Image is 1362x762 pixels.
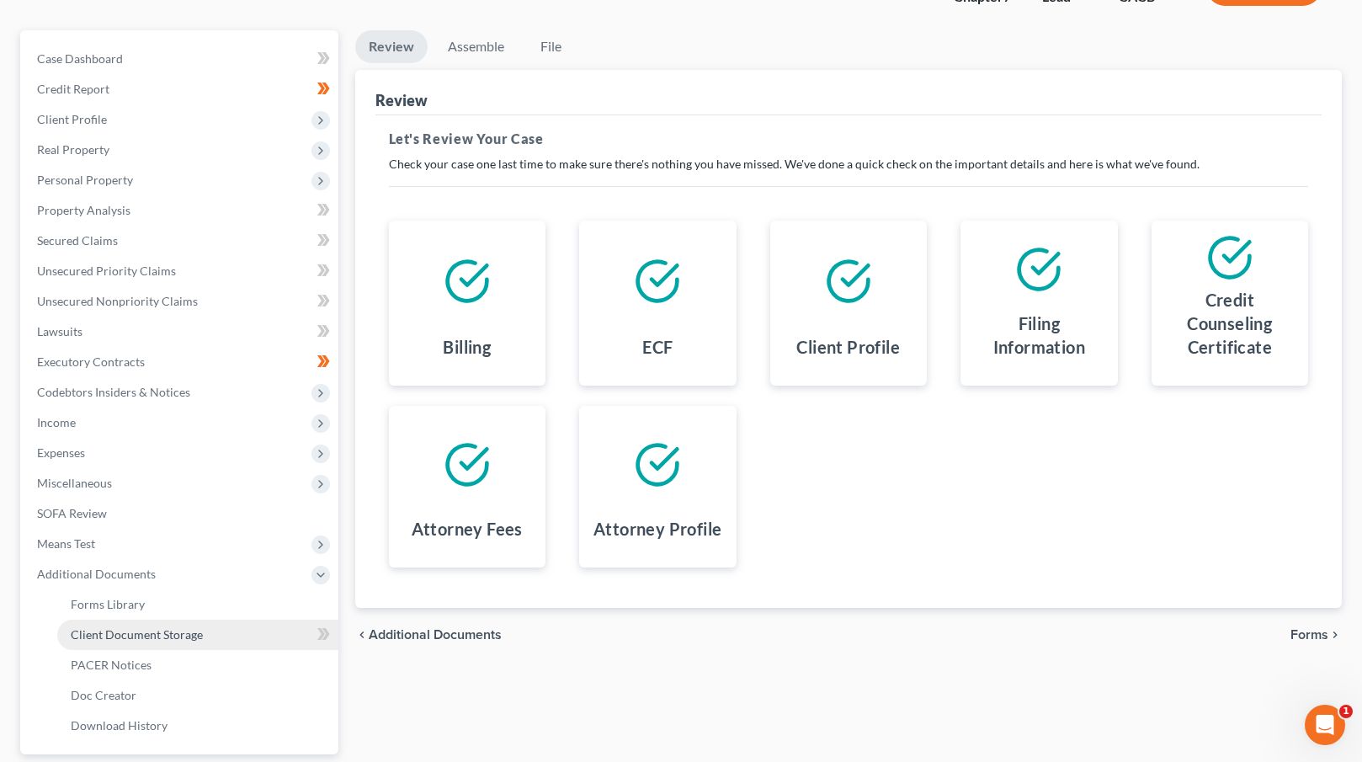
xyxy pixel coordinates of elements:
[1339,705,1353,718] span: 1
[24,74,338,104] a: Credit Report
[1305,705,1345,745] iframe: Intercom live chat
[37,264,176,278] span: Unsecured Priority Claims
[37,476,112,490] span: Miscellaneous
[37,385,190,399] span: Codebtors Insiders & Notices
[796,335,900,359] h4: Client Profile
[355,30,428,63] a: Review
[57,650,338,680] a: PACER Notices
[24,226,338,256] a: Secured Claims
[24,256,338,286] a: Unsecured Priority Claims
[37,354,145,369] span: Executory Contracts
[389,156,1309,173] p: Check your case one last time to make sure there's nothing you have missed. We've done a quick ch...
[37,142,109,157] span: Real Property
[57,589,338,620] a: Forms Library
[37,203,130,217] span: Property Analysis
[37,82,109,96] span: Credit Report
[37,173,133,187] span: Personal Property
[57,620,338,650] a: Client Document Storage
[1290,628,1328,642] span: Forms
[24,317,338,347] a: Lawsuits
[1165,288,1295,359] h4: Credit Counseling Certificate
[389,129,1309,149] h5: Let's Review Your Case
[71,688,136,702] span: Doc Creator
[355,628,502,642] a: chevron_left Additional Documents
[71,627,203,642] span: Client Document Storage
[24,44,338,74] a: Case Dashboard
[593,517,721,541] h4: Attorney Profile
[57,680,338,711] a: Doc Creator
[443,335,491,359] h4: Billing
[355,628,369,642] i: chevron_left
[37,445,85,460] span: Expenses
[412,517,523,541] h4: Attorney Fees
[1290,628,1342,642] button: Forms chevron_right
[24,347,338,377] a: Executory Contracts
[24,286,338,317] a: Unsecured Nonpriority Claims
[37,567,156,581] span: Additional Documents
[71,718,168,733] span: Download History
[37,51,123,66] span: Case Dashboard
[369,628,502,642] span: Additional Documents
[37,536,95,551] span: Means Test
[434,30,518,63] a: Assemble
[71,597,145,611] span: Forms Library
[37,294,198,308] span: Unsecured Nonpriority Claims
[24,195,338,226] a: Property Analysis
[974,312,1104,359] h4: Filing Information
[37,112,107,126] span: Client Profile
[24,498,338,529] a: SOFA Review
[1328,628,1342,642] i: chevron_right
[642,335,673,359] h4: ECF
[37,233,118,248] span: Secured Claims
[57,711,338,741] a: Download History
[37,324,82,338] span: Lawsuits
[37,415,76,429] span: Income
[524,30,578,63] a: File
[375,90,428,110] div: Review
[71,658,152,672] span: PACER Notices
[37,506,107,520] span: SOFA Review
